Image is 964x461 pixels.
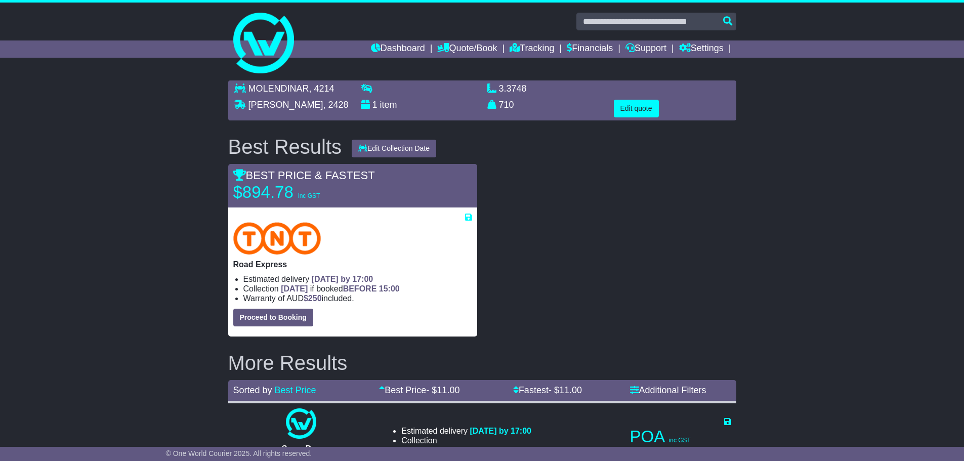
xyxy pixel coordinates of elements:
a: Best Price [275,385,316,395]
span: [DATE] by 17:00 [470,427,531,435]
span: [PERSON_NAME] [248,100,323,110]
a: Settings [679,40,724,58]
span: - $ [549,385,582,395]
li: Warranty of AUD included. [401,445,531,455]
p: Road Express [233,260,472,269]
a: Tracking [510,40,554,58]
img: TNT Domestic: Road Express [233,222,321,255]
p: POA [630,427,731,447]
span: 11.00 [437,385,459,395]
h2: More Results [228,352,736,374]
a: Support [625,40,666,58]
a: Dashboard [371,40,425,58]
span: MOLENDINAR [248,83,309,94]
a: Additional Filters [630,385,706,395]
li: Collection [243,284,472,294]
li: Warranty of AUD included. [243,294,472,303]
span: BEST PRICE & FASTEST [233,169,375,182]
span: inc GST [669,437,691,444]
span: - $ [426,385,459,395]
span: 710 [499,100,514,110]
span: 3.3748 [499,83,527,94]
button: Edit Collection Date [352,140,436,157]
button: Proceed to Booking [233,309,313,326]
p: $894.78 [233,182,360,202]
span: , 2428 [323,100,349,110]
a: Quote/Book [437,40,497,58]
li: Collection [401,436,531,445]
span: if booked [281,284,399,293]
button: Edit quote [614,100,659,117]
a: Financials [567,40,613,58]
img: One World Courier: Same Day Nationwide(quotes take 0.5-1 hour) [286,408,316,439]
li: Estimated delivery [243,274,472,284]
span: [DATE] [281,284,308,293]
a: Best Price- $11.00 [379,385,459,395]
span: 1 [372,100,378,110]
span: 15:00 [379,284,400,293]
span: 11.00 [559,385,582,395]
span: , 4214 [309,83,334,94]
span: BEFORE [343,284,377,293]
li: Estimated delivery [401,426,531,436]
span: inc GST [298,192,320,199]
span: $ [462,446,480,454]
span: © One World Courier 2025. All rights reserved. [166,449,312,457]
span: Sorted by [233,385,272,395]
span: [DATE] by 17:00 [312,275,373,283]
span: 250 [467,446,480,454]
div: Best Results [223,136,347,158]
a: Fastest- $11.00 [513,385,582,395]
span: item [380,100,397,110]
span: $ [304,294,322,303]
span: 250 [308,294,322,303]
